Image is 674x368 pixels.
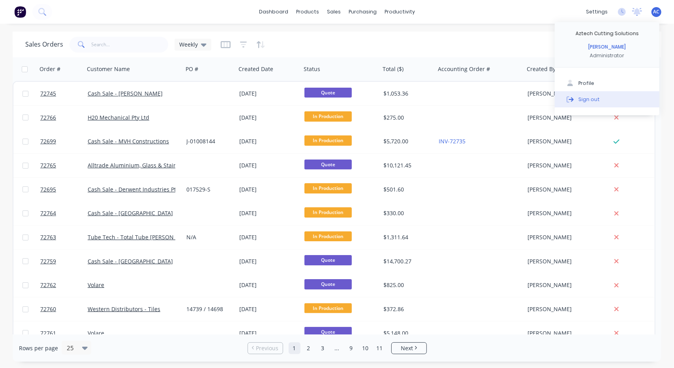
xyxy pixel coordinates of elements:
[40,178,88,201] a: 72695
[578,80,594,87] div: Profile
[186,65,198,73] div: PO #
[40,233,56,241] span: 72763
[25,41,63,48] h1: Sales Orders
[239,137,298,145] div: [DATE]
[528,114,576,122] div: [PERSON_NAME]
[381,6,419,18] div: productivity
[40,161,56,169] span: 72765
[304,88,352,98] span: Quote
[383,233,430,241] div: $1,311.64
[331,342,343,354] a: Jump forward
[383,209,430,217] div: $330.00
[88,281,104,289] a: Volare
[528,305,576,313] div: [PERSON_NAME]
[40,305,56,313] span: 72760
[239,90,298,98] div: [DATE]
[528,329,576,337] div: [PERSON_NAME]
[88,233,214,241] a: Tube Tech - Total Tube [PERSON_NAME] Pty Ltd
[239,114,298,122] div: [DATE]
[317,342,329,354] a: Page 3
[383,281,430,289] div: $825.00
[304,111,352,121] span: In Production
[304,160,352,169] span: Quote
[19,344,58,352] span: Rows per page
[323,6,345,18] div: sales
[528,257,576,265] div: [PERSON_NAME]
[304,303,352,313] span: In Production
[383,161,430,169] div: $10,121.45
[304,65,320,73] div: Status
[383,90,430,98] div: $1,053.36
[238,65,273,73] div: Created Date
[186,233,231,241] div: N/A
[88,90,163,97] a: Cash Sale - [PERSON_NAME]
[528,233,576,241] div: [PERSON_NAME]
[87,65,130,73] div: Customer Name
[590,52,624,59] div: Administrator
[374,342,386,354] a: Page 11
[88,137,169,145] a: Cash Sale - MVH Constructions
[40,297,88,321] a: 72760
[40,137,56,145] span: 72699
[383,329,430,337] div: $5,148.00
[304,135,352,145] span: In Production
[383,305,430,313] div: $372.86
[179,40,198,49] span: Weekly
[292,6,323,18] div: products
[527,65,556,73] div: Created By
[528,137,576,145] div: [PERSON_NAME]
[40,186,56,193] span: 72695
[383,114,430,122] div: $275.00
[528,209,576,217] div: [PERSON_NAME]
[40,329,56,337] span: 72761
[88,329,104,337] a: Volare
[40,257,56,265] span: 72759
[345,342,357,354] a: Page 9
[239,161,298,169] div: [DATE]
[304,231,352,241] span: In Production
[40,130,88,153] a: 72699
[239,329,298,337] div: [DATE]
[576,30,639,37] div: Aztech Cutting Solutions
[239,281,298,289] div: [DATE]
[383,65,404,73] div: Total ($)
[439,137,466,145] a: INV-72735
[304,255,352,265] span: Quote
[92,37,169,53] input: Search...
[528,281,576,289] div: [PERSON_NAME]
[438,65,490,73] div: Accounting Order #
[88,209,173,217] a: Cash Sale - [GEOGRAPHIC_DATA]
[40,209,56,217] span: 72764
[88,114,149,121] a: H20 Mechanical Pty Ltd
[578,96,600,103] div: Sign out
[304,183,352,193] span: In Production
[528,186,576,193] div: [PERSON_NAME]
[303,342,315,354] a: Page 2
[40,321,88,345] a: 72761
[88,257,173,265] a: Cash Sale - [GEOGRAPHIC_DATA]
[40,201,88,225] a: 72764
[40,114,56,122] span: 72766
[88,161,211,169] a: Alltrade Aluminium, Glass & Stainless Steel P/L
[248,344,283,352] a: Previous page
[345,6,381,18] div: purchasing
[588,43,626,51] div: [PERSON_NAME]
[40,82,88,105] a: 72745
[256,344,278,352] span: Previous
[239,209,298,217] div: [DATE]
[555,75,659,91] button: Profile
[582,6,612,18] div: settings
[40,106,88,130] a: 72766
[360,342,372,354] a: Page 10
[555,91,659,107] button: Sign out
[383,137,430,145] div: $5,720.00
[40,250,88,273] a: 72759
[88,305,160,313] a: Western Distributors - Tiles
[304,207,352,217] span: In Production
[383,186,430,193] div: $501.60
[383,257,430,265] div: $14,700.27
[304,327,352,337] span: Quote
[239,305,298,313] div: [DATE]
[289,342,300,354] a: Page 1 is your current page
[528,90,576,98] div: [PERSON_NAME]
